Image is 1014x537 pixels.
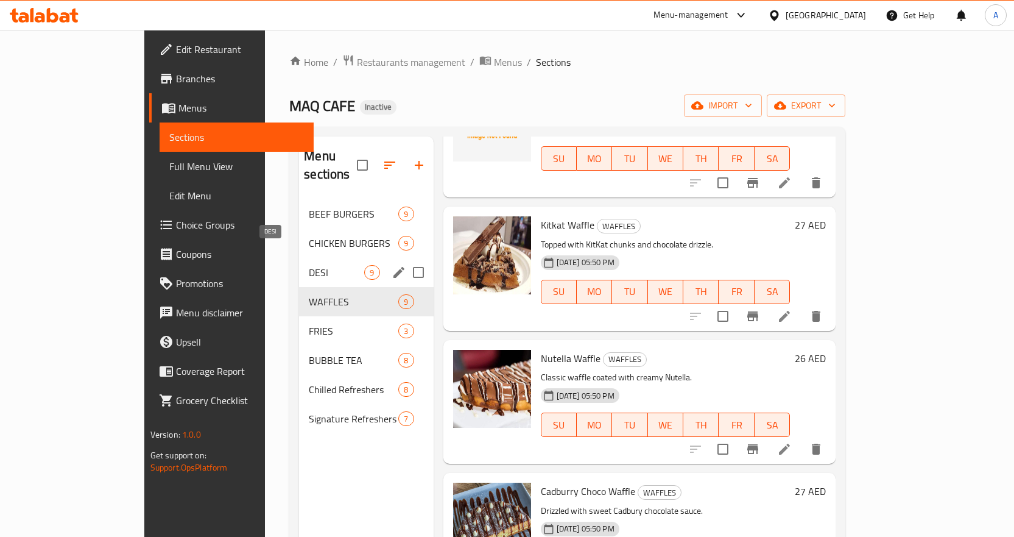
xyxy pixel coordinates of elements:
[777,176,792,190] a: Edit menu item
[309,207,398,221] span: BEEF BURGERS
[653,8,728,23] div: Menu-management
[648,146,683,171] button: WE
[653,150,678,168] span: WE
[541,503,790,519] p: Drizzled with sweet Cadbury chocolate sauce.
[541,216,594,234] span: Kitkat Waffle
[724,150,749,168] span: FR
[719,146,754,171] button: FR
[541,370,790,385] p: Classic waffle coated with creamy Nutella.
[738,302,767,331] button: Branch-specific-item
[776,98,836,113] span: export
[299,375,433,404] div: Chilled Refreshers8
[150,447,206,463] span: Get support on:
[404,151,434,180] button: Add section
[149,210,314,240] a: Choice Groups
[546,416,572,434] span: SU
[755,413,790,437] button: SA
[149,93,314,123] a: Menus
[684,94,762,117] button: import
[357,55,465,69] span: Restaurants management
[597,219,640,233] span: WAFFLES
[176,247,304,261] span: Coupons
[759,150,785,168] span: SA
[178,101,304,115] span: Menus
[683,280,719,304] button: TH
[541,349,600,368] span: Nutella Waffle
[149,269,314,298] a: Promotions
[582,150,607,168] span: MO
[597,219,641,233] div: WAFFLES
[767,94,845,117] button: export
[777,442,792,457] a: Edit menu item
[289,92,355,119] span: MAQ CAFE
[688,283,714,301] span: TH
[603,352,647,367] div: WAFFLES
[612,146,647,171] button: TU
[176,364,304,379] span: Coverage Report
[795,483,826,500] h6: 27 AED
[612,413,647,437] button: TU
[176,393,304,408] span: Grocery Checklist
[149,357,314,386] a: Coverage Report
[299,229,433,258] div: CHICKEN BURGERS9
[653,416,678,434] span: WE
[694,98,752,113] span: import
[309,294,398,309] span: WAFFLES
[541,280,577,304] button: SU
[149,298,314,327] a: Menu disclaimer
[759,283,785,301] span: SA
[648,280,683,304] button: WE
[683,413,719,437] button: TH
[176,335,304,349] span: Upsell
[993,9,998,22] span: A
[577,146,612,171] button: MO
[470,55,474,69] li: /
[149,327,314,357] a: Upsell
[333,55,337,69] li: /
[786,9,866,22] div: [GEOGRAPHIC_DATA]
[299,404,433,433] div: Signature Refreshers7
[617,283,643,301] span: TU
[399,355,413,366] span: 8
[399,325,413,337] span: 3
[150,427,180,443] span: Version:
[638,485,681,500] div: WAFFLES
[149,35,314,64] a: Edit Restaurant
[176,276,304,291] span: Promotions
[546,150,572,168] span: SU
[577,280,612,304] button: MO
[350,152,375,178] span: Select all sections
[541,237,790,252] p: Topped with KitKat chunks and chocolate drizzle.
[365,267,379,279] span: 9
[176,71,304,86] span: Branches
[801,435,831,464] button: delete
[541,482,635,500] span: Cadburry Choco Waffle
[738,435,767,464] button: Branch-specific-item
[494,55,522,69] span: Menus
[710,304,736,329] span: Select to update
[688,150,714,168] span: TH
[360,100,396,115] div: Inactive
[612,280,647,304] button: TU
[309,411,398,426] span: Signature Refreshers
[479,54,522,70] a: Menus
[398,353,414,368] div: items
[755,146,790,171] button: SA
[795,216,826,233] h6: 27 AED
[390,263,408,282] button: edit
[309,324,398,338] span: FRIES
[304,147,356,183] h2: Menu sections
[399,413,413,425] span: 7
[552,523,619,535] span: [DATE] 05:50 PM
[527,55,531,69] li: /
[169,130,304,144] span: Sections
[309,236,398,251] span: CHICKEN BURGERS
[399,384,413,396] span: 8
[653,283,678,301] span: WE
[582,283,607,301] span: MO
[552,390,619,402] span: [DATE] 05:50 PM
[755,280,790,304] button: SA
[309,382,398,397] span: Chilled Refreshers
[299,287,433,316] div: WAFFLES9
